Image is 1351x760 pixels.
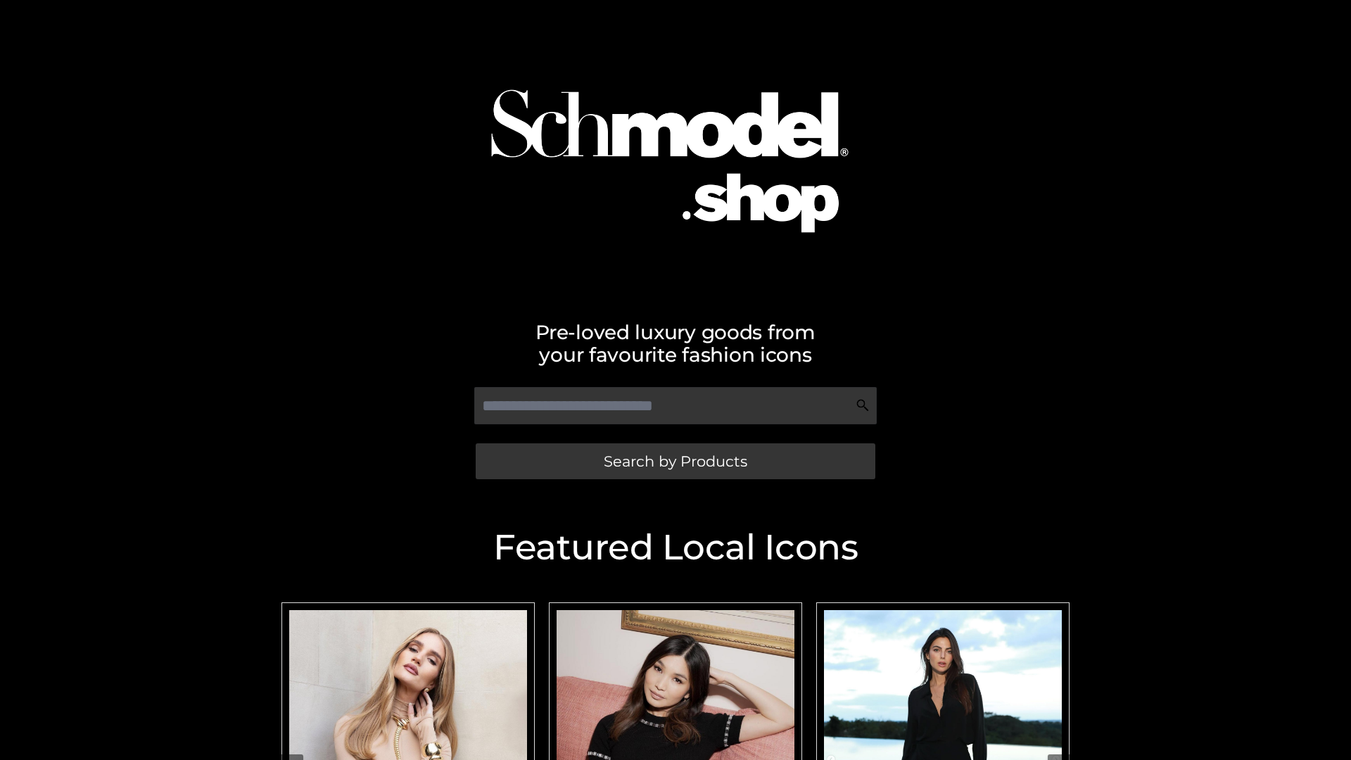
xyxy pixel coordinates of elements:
img: Search Icon [856,398,870,412]
span: Search by Products [604,454,747,469]
a: Search by Products [476,443,875,479]
h2: Featured Local Icons​ [274,530,1077,565]
h2: Pre-loved luxury goods from your favourite fashion icons [274,321,1077,366]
